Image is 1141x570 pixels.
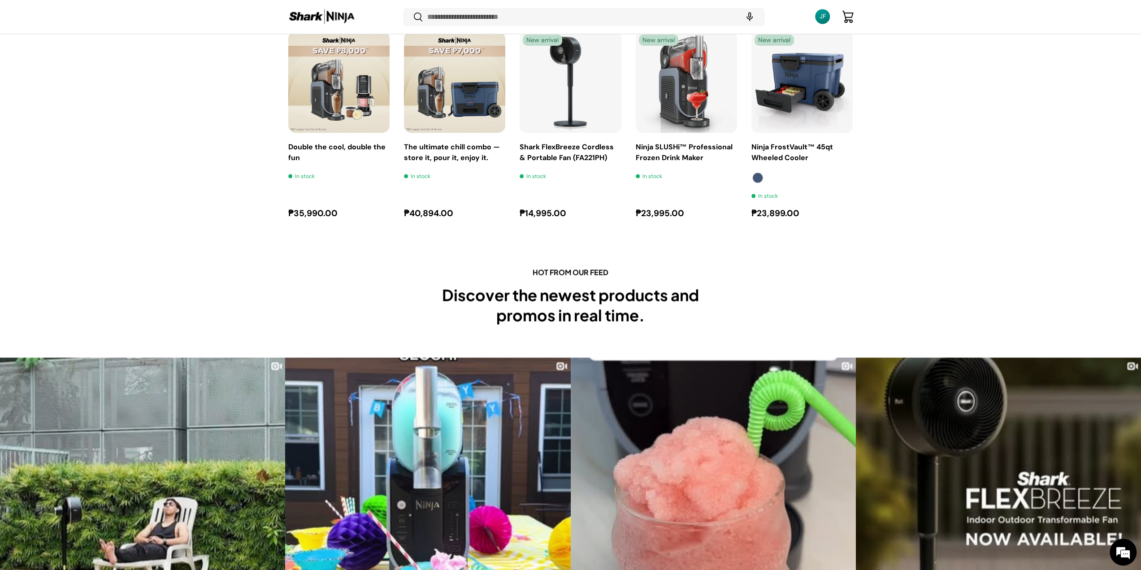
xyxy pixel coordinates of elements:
a: The ultimate chill combo — store it, pour it, enjoy it. [404,31,505,133]
a: Shark FlexBreeze Cordless & Portable Fan (FA221PH) [520,31,621,133]
a: The ultimate chill combo — store it, pour it, enjoy it. [404,142,500,162]
span: HOT FROM OUR FEED [533,267,608,278]
a: Ninja SLUSHi™ Professional Frozen Drink Maker [636,142,733,162]
img: Shark Ninja Philippines [288,8,356,26]
a: Shark FlexBreeze Cordless & Portable Fan (FA221PH) [520,142,614,162]
a: Ninja FrostVault™ 45qt Wheeled Cooler [751,31,853,133]
label: Lakeshore Blue [752,172,763,183]
a: Double the cool, double the fun [288,142,386,162]
span: New arrival [755,35,794,46]
a: Double the cool, double the fun [288,31,390,133]
speech-search-button: Search by voice [735,7,764,27]
a: Ninja FrostVault™ 45qt Wheeled Cooler [751,142,833,162]
span: New arrival [639,35,678,46]
span: New arrival [523,35,562,46]
span: Discover the newest products and promos in real time. [430,285,712,325]
div: JF [818,12,828,22]
a: JF [813,7,833,26]
a: Ninja SLUSHi™ Professional Frozen Drink Maker [636,31,737,133]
